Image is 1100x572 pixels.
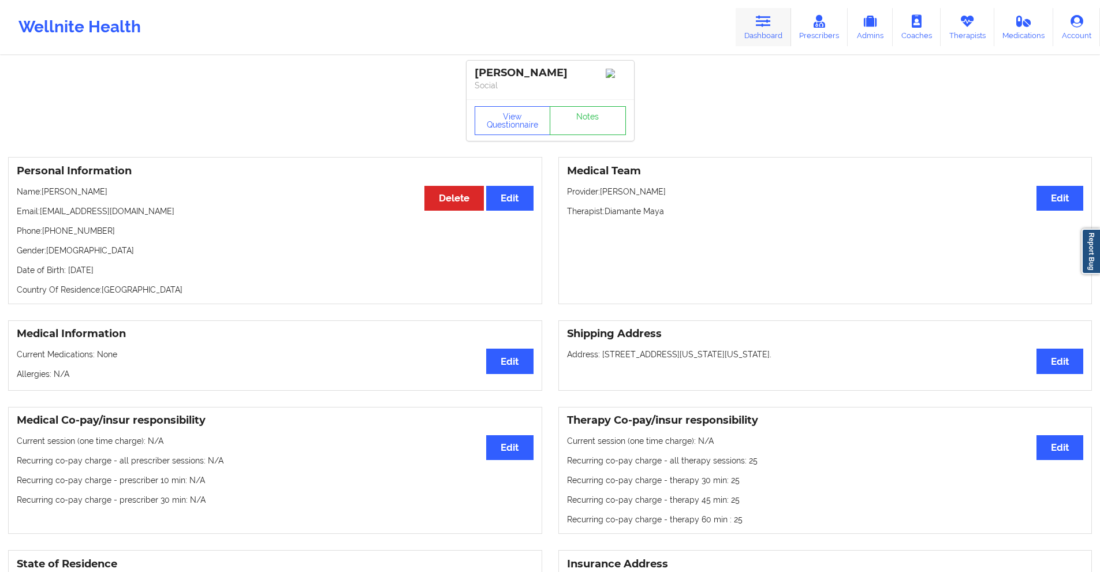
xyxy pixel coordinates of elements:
p: Name: [PERSON_NAME] [17,186,534,197]
a: Dashboard [736,8,791,46]
button: Delete [424,186,484,211]
p: Address: [STREET_ADDRESS][US_STATE][US_STATE]. [567,349,1084,360]
h3: Shipping Address [567,327,1084,341]
p: Email: [EMAIL_ADDRESS][DOMAIN_NAME] [17,205,534,217]
p: Recurring co-pay charge - all prescriber sessions : N/A [17,455,534,466]
p: Current session (one time charge): N/A [567,435,1084,447]
h3: Medical Information [17,327,534,341]
a: Report Bug [1082,229,1100,274]
p: Recurring co-pay charge - therapy 45 min : 25 [567,494,1084,506]
div: [PERSON_NAME] [475,66,626,80]
h3: State of Residence [17,558,534,571]
p: Country Of Residence: [GEOGRAPHIC_DATA] [17,284,534,296]
p: Recurring co-pay charge - therapy 60 min : 25 [567,514,1084,525]
button: Edit [486,186,533,211]
p: Current session (one time charge): N/A [17,435,534,447]
a: Medications [994,8,1054,46]
button: View Questionnaire [475,106,551,135]
p: Allergies: N/A [17,368,534,380]
p: Recurring co-pay charge - all therapy sessions : 25 [567,455,1084,466]
p: Therapist: Diamante Maya [567,205,1084,217]
h3: Personal Information [17,165,534,178]
a: Therapists [941,8,994,46]
button: Edit [486,349,533,373]
h3: Insurance Address [567,558,1084,571]
p: Date of Birth: [DATE] [17,264,534,276]
a: Coaches [893,8,941,46]
button: Edit [1036,349,1083,373]
a: Notes [550,106,626,135]
a: Admins [848,8,893,46]
p: Gender: [DEMOGRAPHIC_DATA] [17,245,534,256]
h3: Therapy Co-pay/insur responsibility [567,414,1084,427]
button: Edit [486,435,533,460]
p: Current Medications: None [17,349,534,360]
img: Image%2Fplaceholer-image.png [606,69,626,78]
p: Social [475,80,626,91]
button: Edit [1036,435,1083,460]
p: Recurring co-pay charge - prescriber 30 min : N/A [17,494,534,506]
a: Prescribers [791,8,848,46]
p: Recurring co-pay charge - therapy 30 min : 25 [567,474,1084,486]
p: Provider: [PERSON_NAME] [567,186,1084,197]
button: Edit [1036,186,1083,211]
a: Account [1053,8,1100,46]
p: Recurring co-pay charge - prescriber 10 min : N/A [17,474,534,486]
p: Phone: [PHONE_NUMBER] [17,225,534,237]
h3: Medical Co-pay/insur responsibility [17,414,534,427]
h3: Medical Team [567,165,1084,178]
